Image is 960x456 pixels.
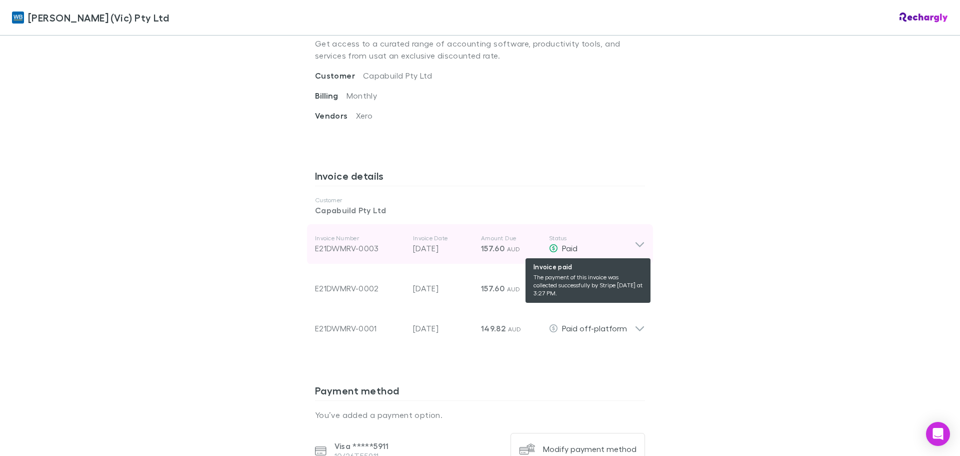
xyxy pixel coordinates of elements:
p: Get access to a curated range of accounting software, productivity tools, and services from us at... [315,30,645,70]
div: E21DWMRV-0001[DATE]149.82 AUDPaid off-platform [307,304,653,344]
p: Customer [315,196,645,204]
p: Invoice Date [413,234,473,242]
span: 149.82 [481,323,505,333]
span: Paid [562,283,577,293]
span: AUD [508,325,521,333]
span: Paid off-platform [562,323,627,333]
p: [DATE] [413,242,473,254]
div: Modify payment method [543,444,636,454]
span: [PERSON_NAME] (Vic) Pty Ltd [28,10,169,25]
p: Invoice Number [315,234,405,242]
img: William Buck (Vic) Pty Ltd's Logo [12,12,24,24]
span: AUD [507,245,520,253]
div: E21DWMRV-0001 [315,322,405,334]
div: Invoice NumberE21DWMRV-0003Invoice Date[DATE]Amount Due157.60 AUDStatus [307,224,653,264]
span: Billing [315,91,346,101]
p: Capabuild Pty Ltd [315,204,645,216]
span: Xero [356,111,372,120]
div: E21DWMRV-0003 [315,242,405,254]
p: Status [549,234,634,242]
p: You’ve added a payment option. [315,409,645,421]
h3: Invoice details [315,170,645,186]
span: Paid [562,243,577,253]
span: AUD [507,285,520,293]
img: Rechargly Logo [899,13,948,23]
p: [DATE] [413,282,473,294]
span: Customer [315,71,363,81]
span: 157.60 [481,283,504,293]
p: [DATE] [413,322,473,334]
div: E21DWMRV-0002 [315,282,405,294]
div: Open Intercom Messenger [926,422,950,446]
span: Monthly [346,91,377,100]
span: Vendors [315,111,356,121]
p: Amount Due [481,234,541,242]
span: 157.60 [481,243,504,253]
h3: Payment method [315,384,645,400]
span: Capabuild Pty Ltd [363,71,432,80]
div: E21DWMRV-0002[DATE]157.60 AUDPaid [307,264,653,304]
